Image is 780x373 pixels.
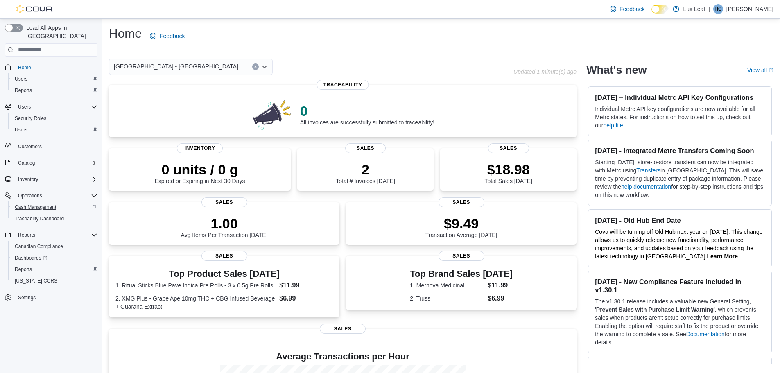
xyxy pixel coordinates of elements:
[279,280,333,290] dd: $11.99
[18,176,38,183] span: Inventory
[439,251,484,261] span: Sales
[714,4,721,14] span: HC
[15,255,47,261] span: Dashboards
[595,158,765,199] p: Starting [DATE], store-to-store transfers can now be integrated with Metrc using in [GEOGRAPHIC_D...
[115,281,276,289] dt: 1. Ritual Sticks Blue Pave Indica Pre Rolls - 3 x 0.5g Pre Rolls
[8,113,101,124] button: Security Roles
[15,204,56,210] span: Cash Management
[15,158,97,168] span: Catalog
[8,124,101,136] button: Users
[636,167,660,174] a: Transfers
[11,113,97,123] span: Security Roles
[15,63,34,72] a: Home
[8,241,101,252] button: Canadian Compliance
[11,242,97,251] span: Canadian Compliance
[147,28,188,44] a: Feedback
[708,4,710,14] p: |
[686,331,725,337] a: Documentation
[18,64,31,71] span: Home
[425,215,497,232] p: $9.49
[8,275,101,287] button: [US_STATE] CCRS
[300,103,434,126] div: All invoices are successfully submitted to traceability!
[488,280,513,290] dd: $11.99
[2,101,101,113] button: Users
[18,104,31,110] span: Users
[484,161,532,178] p: $18.98
[11,113,50,123] a: Security Roles
[252,63,259,70] button: Clear input
[15,76,27,82] span: Users
[8,252,101,264] a: Dashboards
[11,86,35,95] a: Reports
[251,98,294,131] img: 0
[8,213,101,224] button: Traceabilty Dashboard
[410,294,484,303] dt: 2. Truss
[15,142,45,151] a: Customers
[15,278,57,284] span: [US_STATE] CCRS
[18,192,42,199] span: Operations
[15,230,38,240] button: Reports
[15,62,97,72] span: Home
[11,253,51,263] a: Dashboards
[261,63,268,70] button: Open list of options
[15,158,38,168] button: Catalog
[8,264,101,275] button: Reports
[11,74,31,84] a: Users
[513,68,577,75] p: Updated 1 minute(s) ago
[155,161,245,178] p: 0 units / 0 g
[410,269,513,279] h3: Top Brand Sales [DATE]
[595,93,765,102] h3: [DATE] – Individual Metrc API Key Configurations
[15,293,39,303] a: Settings
[596,306,714,313] strong: Prevent Sales with Purchase Limit Warning
[603,122,623,129] a: help file
[16,5,53,13] img: Cova
[11,125,31,135] a: Users
[5,58,97,325] nav: Complex example
[713,4,723,14] div: Hailey Caza
[425,215,497,238] div: Transaction Average [DATE]
[683,4,705,14] p: Lux Leaf
[336,161,395,184] div: Total # Invoices [DATE]
[8,85,101,96] button: Reports
[747,67,773,73] a: View allExternal link
[595,216,765,224] h3: [DATE] - Old Hub End Date
[15,115,46,122] span: Security Roles
[2,229,101,241] button: Reports
[619,5,644,13] span: Feedback
[2,140,101,152] button: Customers
[109,25,142,42] h1: Home
[15,215,64,222] span: Traceabilty Dashboard
[11,264,97,274] span: Reports
[15,191,45,201] button: Operations
[11,242,66,251] a: Canadian Compliance
[15,102,97,112] span: Users
[726,4,773,14] p: [PERSON_NAME]
[11,125,97,135] span: Users
[18,160,35,166] span: Catalog
[177,143,223,153] span: Inventory
[595,105,765,129] p: Individual Metrc API key configurations are now available for all Metrc states. For instructions ...
[18,232,35,238] span: Reports
[115,269,333,279] h3: Top Product Sales [DATE]
[345,143,386,153] span: Sales
[595,297,765,346] p: The v1.30.1 release includes a valuable new General Setting, ' ', which prevents sales when produ...
[23,24,97,40] span: Load All Apps in [GEOGRAPHIC_DATA]
[300,103,434,119] p: 0
[15,87,32,94] span: Reports
[181,215,268,232] p: 1.00
[201,197,247,207] span: Sales
[11,276,97,286] span: Washington CCRS
[11,276,61,286] a: [US_STATE] CCRS
[11,253,97,263] span: Dashboards
[279,294,333,303] dd: $6.99
[484,161,532,184] div: Total Sales [DATE]
[115,294,276,311] dt: 2. XMG Plus - Grape Ape 10mg THC + CBG Infused Beverage + Guarana Extract
[8,73,101,85] button: Users
[488,143,529,153] span: Sales
[2,157,101,169] button: Catalog
[11,86,97,95] span: Reports
[769,68,773,73] svg: External link
[707,253,738,260] a: Learn More
[2,174,101,185] button: Inventory
[11,214,97,224] span: Traceabilty Dashboard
